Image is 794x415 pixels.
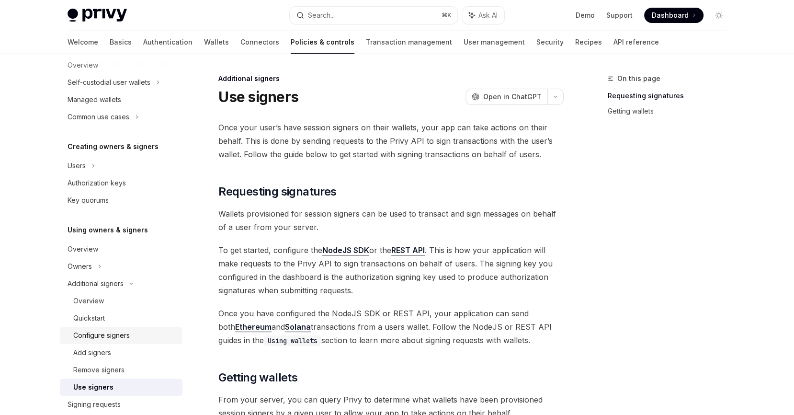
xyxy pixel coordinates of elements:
[608,104,734,119] a: Getting wallets
[60,174,182,192] a: Authorization keys
[68,94,121,105] div: Managed wallets
[218,184,336,199] span: Requesting signatures
[218,243,564,297] span: To get started, configure the or the . This is how your application will make requests to the Pri...
[143,31,193,54] a: Authentication
[68,278,124,289] div: Additional signers
[483,92,542,102] span: Open in ChatGPT
[465,89,547,105] button: Open in ChatGPT
[73,364,125,376] div: Remove signers
[613,31,659,54] a: API reference
[68,77,150,88] div: Self-custodial user wallets
[464,31,525,54] a: User management
[73,347,111,358] div: Add signers
[204,31,229,54] a: Wallets
[391,245,425,255] a: REST API
[60,91,182,108] a: Managed wallets
[60,241,182,258] a: Overview
[68,177,126,189] div: Authorization keys
[68,243,98,255] div: Overview
[73,295,104,307] div: Overview
[68,399,121,410] div: Signing requests
[60,192,182,209] a: Key quorums
[218,88,298,105] h1: Use signers
[60,310,182,327] a: Quickstart
[110,31,132,54] a: Basics
[218,307,564,347] span: Once you have configured the NodeJS SDK or REST API, your application can send both and transacti...
[60,396,182,413] a: Signing requests
[68,31,98,54] a: Welcome
[322,245,369,255] a: NodeJS SDK
[617,73,660,84] span: On this page
[60,327,182,344] a: Configure signers
[68,111,129,123] div: Common use cases
[644,8,703,23] a: Dashboard
[240,31,279,54] a: Connectors
[608,88,734,104] a: Requesting signatures
[536,31,564,54] a: Security
[308,10,335,21] div: Search...
[60,344,182,361] a: Add signers
[68,224,148,236] h5: Using owners & signers
[68,195,109,206] div: Key quorums
[60,379,182,396] a: Use signers
[73,381,113,393] div: Use signers
[218,207,564,234] span: Wallets provisioned for session signers can be used to transact and sign messages on behalf of a ...
[291,31,354,54] a: Policies & controls
[366,31,452,54] a: Transaction management
[442,12,452,19] span: ⌘ K
[68,261,92,272] div: Owners
[73,312,105,324] div: Quickstart
[575,31,602,54] a: Recipes
[290,7,457,24] button: Search...⌘K
[60,292,182,310] a: Overview
[218,370,297,385] span: Getting wallets
[235,322,272,332] a: Ethereum
[68,160,86,172] div: Users
[652,11,689,20] span: Dashboard
[218,121,564,161] span: Once your user’s have session signers on their wallets, your app can take actions on their behalf...
[68,9,127,22] img: light logo
[462,7,504,24] button: Ask AI
[285,322,311,332] a: Solana
[606,11,633,20] a: Support
[218,74,564,83] div: Additional signers
[73,330,130,341] div: Configure signers
[576,11,595,20] a: Demo
[60,361,182,379] a: Remove signers
[264,335,321,346] code: Using wallets
[478,11,498,20] span: Ask AI
[711,8,726,23] button: Toggle dark mode
[68,141,159,152] h5: Creating owners & signers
